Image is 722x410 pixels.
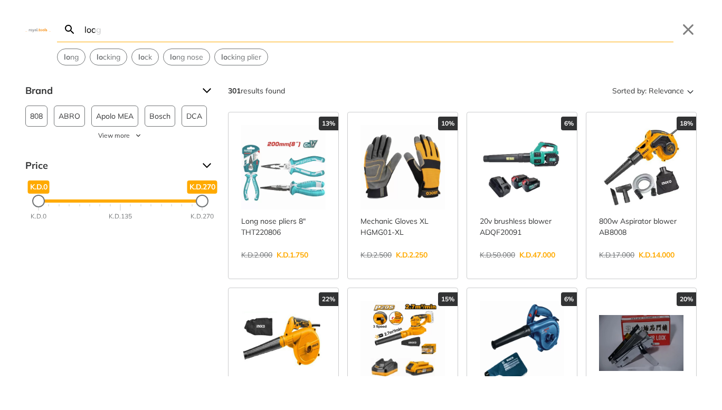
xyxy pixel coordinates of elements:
[25,157,194,174] span: Price
[196,195,208,207] div: Maximum Price
[164,49,210,65] button: Select suggestion: long nose
[186,106,202,126] span: DCA
[228,86,241,96] strong: 301
[58,49,85,65] button: Select suggestion: long
[25,106,47,127] button: 808
[64,52,79,63] span: ng
[30,106,43,126] span: 808
[63,23,76,36] svg: Search
[684,84,697,97] svg: Sort
[64,52,70,62] strong: lo
[561,117,577,130] div: 6%
[438,292,458,306] div: 15%
[677,292,696,306] div: 20%
[31,212,46,221] div: K.D.0
[182,106,207,127] button: DCA
[170,52,203,63] span: ng nose
[131,49,159,65] div: Suggestion: lock
[97,52,103,62] strong: lo
[97,52,120,63] span: cking
[25,82,194,99] span: Brand
[82,17,673,42] input: Search…
[163,49,210,65] div: Suggestion: long nose
[145,106,175,127] button: Bosch
[25,131,215,140] button: View more
[170,52,176,62] strong: lo
[221,52,261,63] span: cking plier
[25,27,51,32] img: Close
[132,49,158,65] button: Select suggestion: lock
[91,106,138,127] button: Apolo MEA
[109,212,132,221] div: K.D.135
[98,131,130,140] span: View more
[138,52,145,62] strong: lo
[319,117,338,130] div: 13%
[319,292,338,306] div: 22%
[438,117,458,130] div: 10%
[57,49,85,65] div: Suggestion: long
[610,82,697,99] button: Sorted by:Relevance Sort
[561,292,577,306] div: 6%
[680,21,697,38] button: Close
[138,52,152,63] span: ck
[649,82,684,99] span: Relevance
[221,52,227,62] strong: lo
[228,82,285,99] div: results found
[677,117,696,130] div: 18%
[32,195,45,207] div: Minimum Price
[96,106,134,126] span: Apolo MEA
[215,49,268,65] button: Select suggestion: locking plier
[191,212,214,221] div: K.D.270
[149,106,170,126] span: Bosch
[214,49,268,65] div: Suggestion: locking plier
[54,106,85,127] button: ABRO
[90,49,127,65] div: Suggestion: locking
[59,106,80,126] span: ABRO
[90,49,127,65] button: Select suggestion: locking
